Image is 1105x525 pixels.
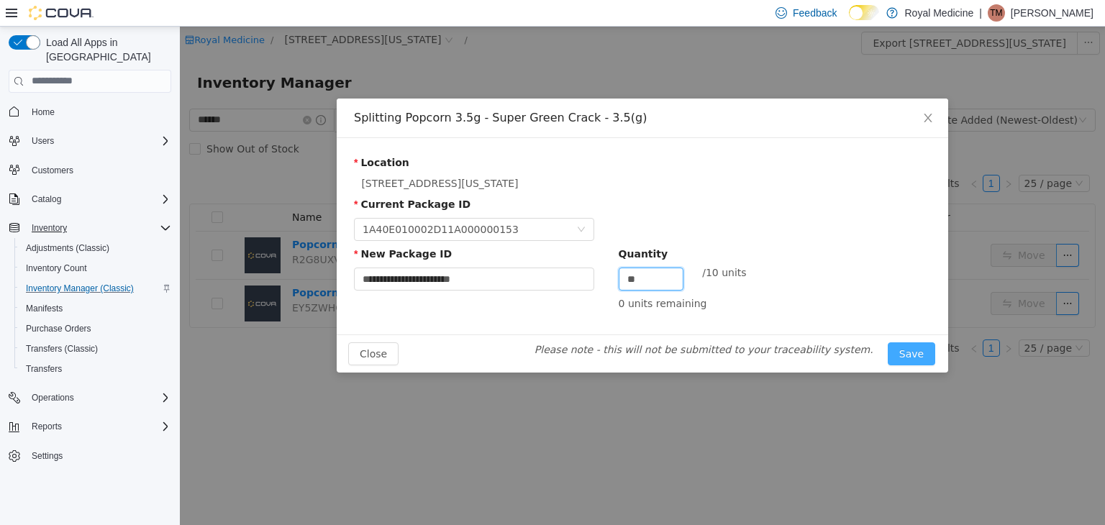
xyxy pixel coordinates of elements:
button: Purchase Orders [14,319,177,339]
span: Catalog [32,193,61,205]
span: Home [26,103,171,121]
div: / 10 units [522,239,576,254]
a: Transfers [20,360,68,378]
div: [STREET_ADDRESS][US_STATE] [181,150,414,165]
button: Inventory [3,218,177,238]
span: Catalog [26,191,171,208]
span: Customers [32,165,73,176]
span: Inventory Manager (Classic) [26,283,134,294]
button: Reports [26,418,68,435]
span: Transfers (Classic) [26,343,98,355]
button: Users [3,131,177,151]
div: 1A40E010002D11A000000153 [183,192,339,214]
span: Adjustments (Classic) [26,242,109,254]
a: Purchase Orders [20,320,97,337]
span: Home [32,106,55,118]
span: Transfers [20,360,171,378]
div: Teodor Milovanovic [988,4,1005,22]
button: Inventory Manager (Classic) [14,278,177,298]
span: Operations [32,392,74,403]
nav: Complex example [9,96,171,504]
span: Operations [26,389,171,406]
a: Customers [26,162,79,179]
button: Catalog [26,191,67,208]
button: Transfers [14,359,177,379]
input: Dark Mode [849,5,879,20]
button: Operations [3,388,177,408]
button: Transfers (Classic) [14,339,177,359]
a: Settings [26,447,68,465]
span: Inventory [26,219,171,237]
button: Operations [26,389,80,406]
label: Location [174,130,229,142]
span: Load All Apps in [GEOGRAPHIC_DATA] [40,35,171,64]
button: Close [168,316,219,339]
a: Inventory Manager (Classic) [20,280,140,297]
label: Current Package ID [174,172,291,183]
button: Save [708,316,755,339]
span: TM [990,4,1002,22]
span: Manifests [26,303,63,314]
span: Reports [32,421,62,432]
a: Inventory Count [20,260,93,277]
i: icon: close [742,86,754,97]
i: icon: down [397,198,406,209]
label: Quantity [439,222,488,233]
p: Royal Medicine [905,4,974,22]
span: Settings [26,447,171,465]
article: Please note - this will not be submitted to your traceability system. [340,316,708,331]
span: Settings [32,450,63,462]
a: Manifests [20,300,68,317]
span: Users [26,132,171,150]
span: Purchase Orders [20,320,171,337]
span: Inventory [32,222,67,234]
span: Feedback [793,6,837,20]
button: Inventory [26,219,73,237]
a: Transfers (Classic) [20,340,104,357]
input: New Package ID [174,241,414,264]
img: Cova [29,6,94,20]
p: | [979,4,982,22]
a: Home [26,104,60,121]
button: Close [728,72,768,112]
button: Catalog [3,189,177,209]
button: Home [3,101,177,122]
span: Inventory Count [20,260,171,277]
button: Inventory Count [14,258,177,278]
button: Reports [3,416,177,437]
span: Inventory Manager (Classic) [20,280,171,297]
span: Inventory Count [26,262,87,274]
span: Customers [26,161,171,179]
span: Manifests [20,300,171,317]
a: Adjustments (Classic) [20,239,115,257]
span: Users [32,135,54,147]
button: Adjustments (Classic) [14,238,177,258]
div: Splitting Popcorn 3.5g - Super Green Crack - 3.5(g) [174,83,751,99]
p: [PERSON_NAME] [1011,4,1093,22]
span: Adjustments (Classic) [20,239,171,257]
span: 0 units remaining [439,271,527,283]
span: Purchase Orders [26,323,91,334]
button: Customers [3,160,177,181]
label: New Package ID [174,222,272,233]
input: Quantity [440,242,503,263]
button: Manifests [14,298,177,319]
button: Settings [3,445,177,466]
button: Users [26,132,60,150]
span: Reports [26,418,171,435]
span: Transfers [26,363,62,375]
span: Transfers (Classic) [20,340,171,357]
